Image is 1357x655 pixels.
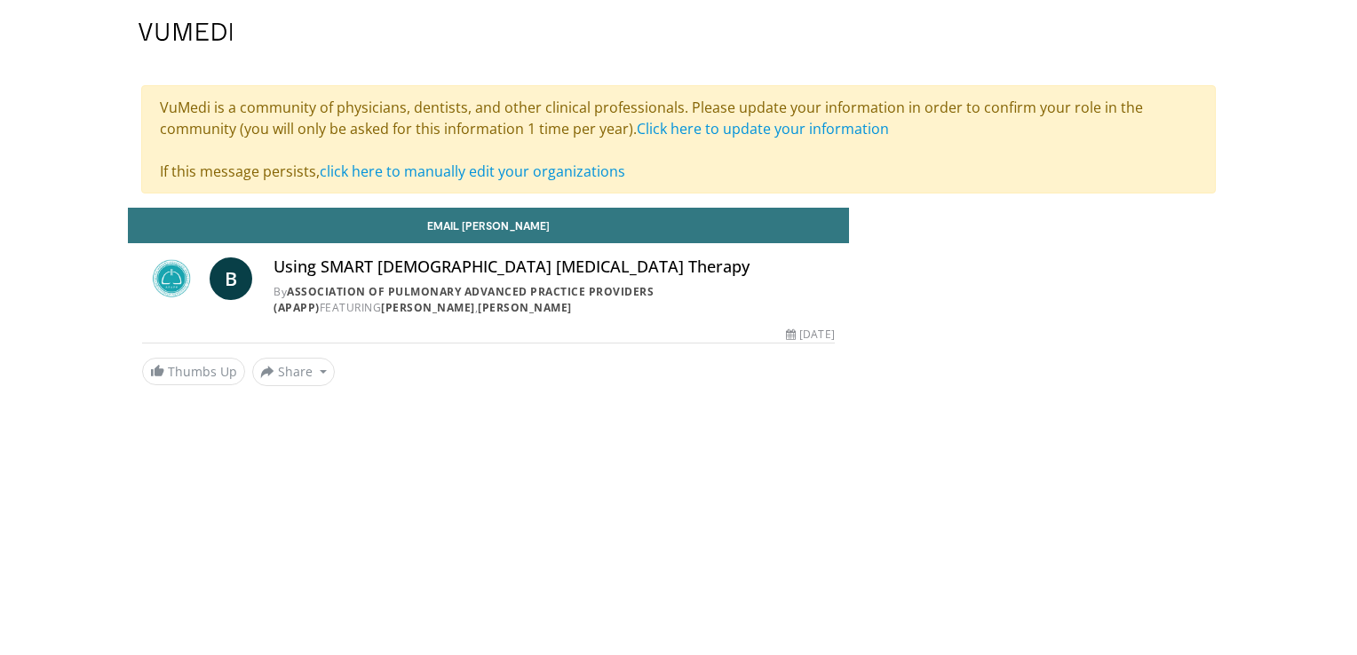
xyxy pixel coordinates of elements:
a: [PERSON_NAME] [381,300,475,315]
a: Click here to update your information [637,119,889,138]
h4: Using SMART [DEMOGRAPHIC_DATA] [MEDICAL_DATA] Therapy [274,257,835,277]
div: VuMedi is a community of physicians, dentists, and other clinical professionals. Please update yo... [141,85,1216,193]
div: [DATE] [786,327,834,343]
a: click here to manually edit your organizations [320,162,625,181]
div: By FEATURING , [274,284,835,316]
img: Association of Pulmonary Advanced Practice Providers (APAPP) [142,257,202,300]
a: Association of Pulmonary Advanced Practice Providers (APAPP) [274,284,654,315]
img: VuMedi Logo [139,23,233,41]
a: Thumbs Up [142,358,245,385]
button: Share [252,358,335,386]
a: B [210,257,252,300]
a: Email [PERSON_NAME] [128,208,849,243]
a: [PERSON_NAME] [478,300,572,315]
